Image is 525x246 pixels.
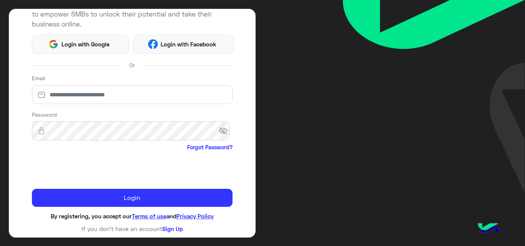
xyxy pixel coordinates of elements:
a: Forgot Password? [187,143,233,151]
a: Sign Up [162,225,183,232]
span: By registering, you accept our [51,213,132,220]
label: Email [32,74,45,82]
h6: If you don’t have an account [32,225,233,232]
span: Login with Facebook [158,40,219,49]
p: to empower SMBs to unlock their potential and take their business online. [32,9,233,29]
img: hulul-logo.png [475,215,502,242]
img: Google [48,39,58,49]
button: Login with Google [32,35,130,54]
span: Or [130,61,135,69]
img: lock [32,127,51,135]
span: visibility_off [219,124,233,138]
a: Privacy Policy [176,213,214,220]
span: and [166,213,176,220]
iframe: reCAPTCHA [32,153,149,183]
span: Login with Google [58,40,112,49]
img: email [32,91,51,99]
button: Login [32,189,233,207]
button: Login with Facebook [133,35,234,54]
img: Facebook [148,39,158,49]
label: Password [32,111,57,119]
a: Terms of use [132,213,166,220]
